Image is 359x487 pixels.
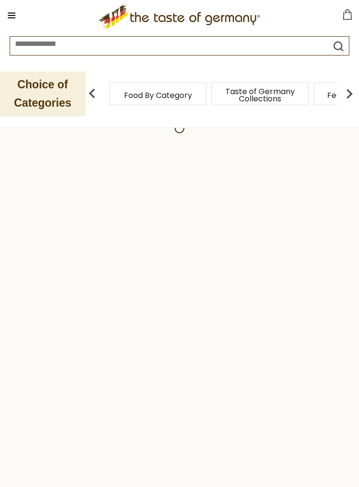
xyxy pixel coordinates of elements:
[340,84,359,103] img: next arrow
[83,84,102,103] img: previous arrow
[124,92,192,99] a: Food By Category
[221,88,299,102] a: Taste of Germany Collections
